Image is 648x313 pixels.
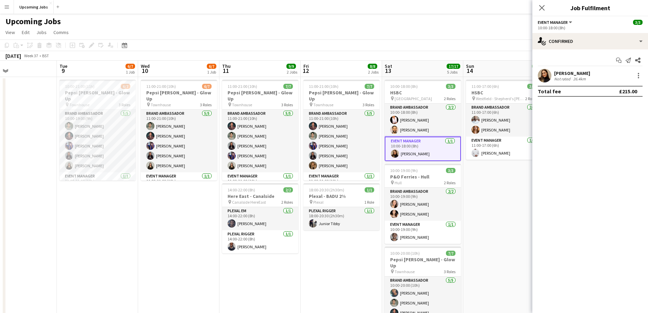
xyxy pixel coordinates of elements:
app-card-role: Event Manager1/111:00-21:00 (10h) [222,172,298,195]
div: 10:00-18:00 (8h) [538,25,643,30]
span: Townhouse [395,269,415,274]
span: 9/9 [286,64,296,69]
span: Sun [466,63,474,69]
app-job-card: 14:00-22:00 (8h)2/2Here East - Canalside Canalside HereEast2 RolesPlexal EM1/114:00-22:00 (8h)[PE... [222,183,298,253]
div: 2 Jobs [287,69,297,75]
h3: Plexal - BADU 2% [303,193,380,199]
h3: Pepsi [PERSON_NAME] - Glow Up [303,90,380,102]
span: 2/2 [283,187,293,192]
h3: Pepsi [PERSON_NAME] - Glow Up [141,90,217,102]
span: Event Manager [538,20,568,25]
div: 5 Jobs [447,69,460,75]
span: 17/17 [447,64,460,69]
button: Event Manager [538,20,573,25]
app-card-role: Brand Ambassador5/511:00-21:00 (10h)[PERSON_NAME][PERSON_NAME][PERSON_NAME][PERSON_NAME][PERSON_N... [222,110,298,172]
h3: Here East - Canalside [222,193,298,199]
span: 3 Roles [119,102,130,107]
div: 26.4km [572,76,587,81]
app-card-role: Plexal Rigger1/118:00-20:30 (2h30m)Junior Tibby [303,207,380,230]
app-card-role: Plexal Rigger1/114:00-22:00 (8h)[PERSON_NAME] [222,230,298,253]
div: 2 Jobs [368,69,379,75]
span: 7/7 [365,84,374,89]
span: 11:00-21:00 (10h) [146,84,176,89]
span: 18:00-20:30 (2h30m) [309,187,344,192]
span: Plexal [313,200,323,205]
span: 3/3 [633,20,643,25]
a: Comms [51,28,71,37]
span: 7/7 [446,251,455,256]
span: 11:00-21:00 (10h) [309,84,338,89]
h3: HSBC [385,90,461,96]
span: Townhouse [313,102,333,107]
span: 2 Roles [444,96,455,101]
span: 2 Roles [525,96,537,101]
app-card-role: Brand Ambassador2/211:00-17:00 (6h)[PERSON_NAME][PERSON_NAME] [466,104,542,137]
div: 1 Job [126,69,135,75]
span: Tue [60,63,67,69]
span: 1 Role [364,200,374,205]
span: Canalside HereEast [232,200,266,205]
span: 3/3 [446,84,455,89]
app-card-role: Plexal EM1/114:00-22:00 (8h)[PERSON_NAME] [222,207,298,230]
app-job-card: 10:00-21:00 (11h)6/7Pepsi [PERSON_NAME] - Glow Up Townhouse3 RolesBrand Ambassador5/510:00-19:00 ... [60,80,136,181]
span: 6/7 [207,64,216,69]
span: Week 37 [22,53,39,58]
app-card-role: Event Manager1/110:00-18:00 (8h)[PERSON_NAME] [385,137,461,161]
div: £215.00 [619,88,637,95]
app-job-card: 10:00-19:00 (9h)3/3P&O Ferries - Hull Hull2 RolesBrand Ambassador2/210:00-19:00 (9h)[PERSON_NAME]... [385,164,461,244]
app-card-role: Event Manager1/111:00-21:00 (10h) [60,172,136,195]
span: 10:00-20:00 (10h) [390,251,420,256]
span: 2 Roles [444,180,455,185]
span: 8/8 [368,64,377,69]
span: View [5,29,15,35]
span: 12 [302,67,309,75]
app-job-card: 11:00-17:00 (6h)3/3HSBC Westfield - Shepherd's [PERSON_NAME]2 RolesBrand Ambassador2/211:00-17:00... [466,80,542,160]
h3: Job Fulfilment [532,3,648,12]
span: 14 [465,67,474,75]
div: BST [42,53,49,58]
div: Confirmed [532,33,648,49]
app-job-card: 10:00-18:00 (8h)3/3HSBC [GEOGRAPHIC_DATA]2 RolesBrand Ambassador2/210:00-18:00 (8h)[PERSON_NAME][... [385,80,461,161]
a: View [3,28,18,37]
h3: Pepsi [PERSON_NAME] - Glow Up [60,90,136,102]
span: 3 Roles [363,102,374,107]
span: 1/1 [365,187,374,192]
div: 11:00-21:00 (10h)6/7Pepsi [PERSON_NAME] - Glow Up Townhouse3 RolesBrand Ambassador5/511:00-21:00 ... [141,80,217,181]
app-job-card: 11:00-21:00 (10h)7/7Pepsi [PERSON_NAME] - Glow Up Townhouse3 RolesBrand Ambassador5/511:00-21:00 ... [303,80,380,181]
span: 14:00-22:00 (8h) [228,187,255,192]
app-card-role: Brand Ambassador2/210:00-19:00 (9h)[PERSON_NAME][PERSON_NAME] [385,188,461,221]
span: Jobs [36,29,47,35]
app-card-role: Brand Ambassador5/511:00-21:00 (10h)[PERSON_NAME][PERSON_NAME][PERSON_NAME][PERSON_NAME][PERSON_N... [303,110,380,172]
app-card-role: Brand Ambassador5/511:00-21:00 (10h)[PERSON_NAME][PERSON_NAME][PERSON_NAME][PERSON_NAME][PERSON_N... [141,110,217,172]
h3: P&O Ferries - Hull [385,174,461,180]
span: Townhouse [151,102,171,107]
span: 10:00-21:00 (11h) [65,84,95,89]
span: Fri [303,63,309,69]
span: Hull [395,180,402,185]
span: [GEOGRAPHIC_DATA] [395,96,432,101]
span: 3 Roles [281,102,293,107]
app-job-card: 18:00-20:30 (2h30m)1/1Plexal - BADU 2% Plexal1 RolePlexal Rigger1/118:00-20:30 (2h30m)Junior Tibby [303,183,380,230]
div: Total fee [538,88,561,95]
app-card-role: Event Manager1/111:00-17:00 (6h)[PERSON_NAME] [466,137,542,160]
span: 6/7 [121,84,130,89]
button: Upcoming Jobs [14,0,54,14]
span: 3/3 [446,168,455,173]
app-card-role: Brand Ambassador2/210:00-18:00 (8h)[PERSON_NAME][PERSON_NAME] [385,104,461,137]
h3: HSBC [466,90,542,96]
span: 10:00-19:00 (9h) [390,168,418,173]
span: 6/7 [126,64,135,69]
span: 6/7 [202,84,212,89]
span: Townhouse [232,102,252,107]
div: 11:00-21:00 (10h)7/7Pepsi [PERSON_NAME] - Glow Up Townhouse3 RolesBrand Ambassador5/511:00-21:00 ... [222,80,298,181]
app-card-role: Brand Ambassador5/510:00-19:00 (9h)[PERSON_NAME][PERSON_NAME][PERSON_NAME][PERSON_NAME][PERSON_NAME] [60,110,136,172]
span: Westfield - Shepherd's [PERSON_NAME] [476,96,525,101]
app-card-role: Event Manager1/111:00-21:00 (10h) [141,172,217,195]
span: Comms [53,29,69,35]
